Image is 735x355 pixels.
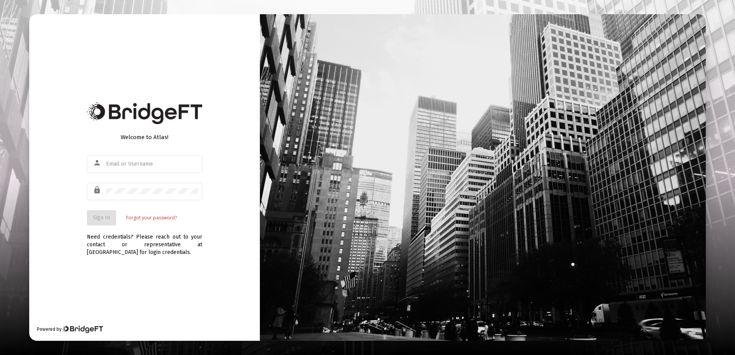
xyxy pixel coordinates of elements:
span: Sign In [93,214,110,221]
div: Need credentials? Please reach out to your contact or representative at [GEOGRAPHIC_DATA] for log... [87,226,202,256]
button: Sign In [87,210,116,226]
mat-icon: person [93,158,102,168]
mat-icon: lock [93,186,102,195]
input: Email or Username [106,161,198,167]
div: Welcome to Atlas! [87,133,202,141]
div: Powered by [37,325,103,333]
a: Forgot your password? [126,214,177,222]
img: Bridge Financial Technology Logo [62,325,103,333]
img: Bridge Financial Technology Logo [87,102,202,124]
